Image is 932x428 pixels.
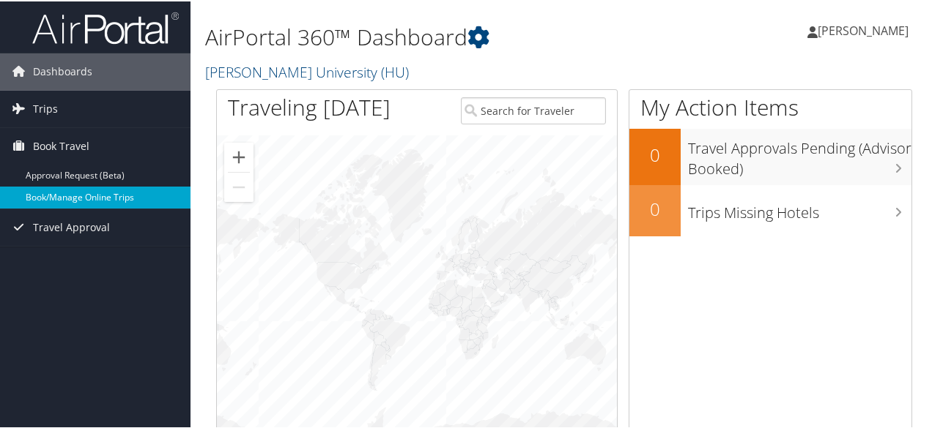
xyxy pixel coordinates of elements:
[688,194,911,222] h3: Trips Missing Hotels
[629,91,911,121] h1: My Action Items
[224,141,254,170] button: Zoom in
[205,20,684,51] h1: AirPortal 360™ Dashboard
[629,127,911,184] a: 0Travel Approvals Pending (Advisor Booked)
[461,96,605,123] input: Search for Traveler
[688,129,911,178] h3: Travel Approvals Pending (Advisor Booked)
[807,7,923,51] a: [PERSON_NAME]
[629,184,911,235] a: 0Trips Missing Hotels
[228,91,391,121] h1: Traveling [DATE]
[818,21,909,37] span: [PERSON_NAME]
[33,89,58,126] span: Trips
[33,52,92,89] span: Dashboards
[629,195,681,220] h2: 0
[32,10,179,44] img: airportal-logo.png
[205,61,413,80] a: [PERSON_NAME] University (HU)
[629,141,681,166] h2: 0
[33,127,89,163] span: Book Travel
[224,171,254,200] button: Zoom out
[33,208,110,244] span: Travel Approval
